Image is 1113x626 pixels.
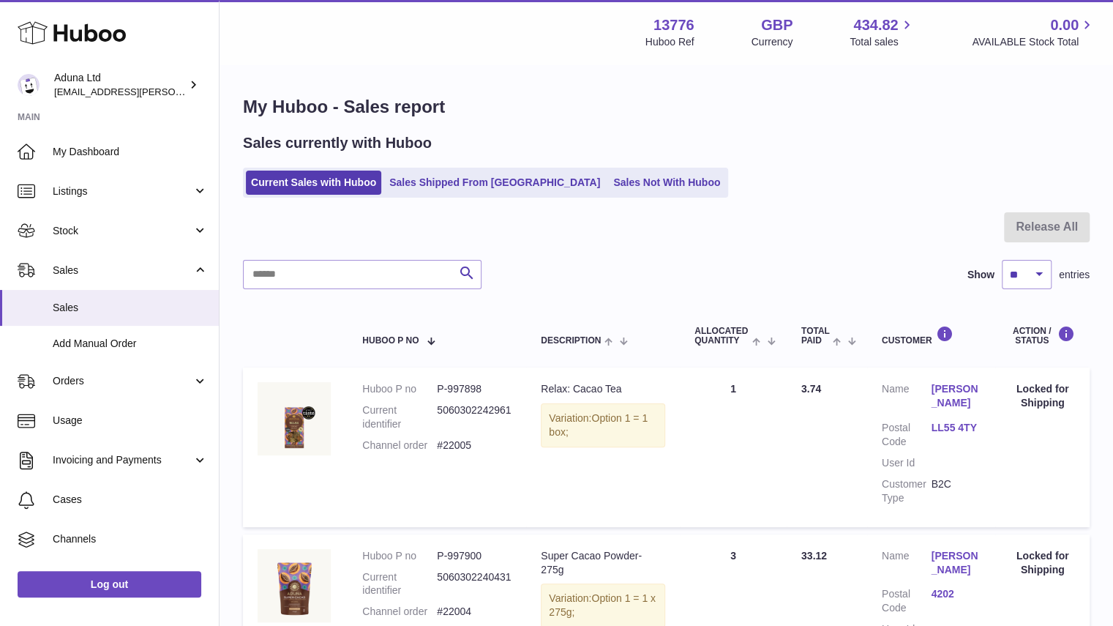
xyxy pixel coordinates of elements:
dt: Name [882,549,932,581]
dd: 5060302240431 [437,570,511,598]
div: Aduna Ltd [54,71,186,99]
span: Sales [53,301,208,315]
a: Log out [18,571,201,597]
dt: Customer Type [882,477,932,505]
dd: P-997898 [437,382,511,396]
dt: Channel order [362,439,437,452]
div: Currency [752,35,793,49]
span: Total paid [801,327,830,346]
h2: Sales currently with Huboo [243,133,432,153]
dd: #22004 [437,605,511,619]
span: Total sales [850,35,915,49]
label: Show [967,268,994,282]
span: ALLOCATED Quantity [694,327,749,346]
span: Listings [53,185,192,198]
dt: Current identifier [362,570,437,598]
dt: User Id [882,456,932,470]
span: AVAILABLE Stock Total [972,35,1095,49]
a: [PERSON_NAME] [931,382,981,410]
div: Relax: Cacao Tea [541,382,665,396]
dt: Postal Code [882,587,932,615]
dt: Huboo P no [362,382,437,396]
img: SUPER-CACAO-POWDER-POUCH-FOP-CHALK.jpg [258,549,331,622]
span: Huboo P no [362,336,419,346]
a: Sales Not With Huboo [608,171,725,195]
dt: Postal Code [882,421,932,449]
dd: 5060302242961 [437,403,511,431]
span: 3.74 [801,383,821,395]
td: 1 [680,368,787,526]
dt: Current identifier [362,403,437,431]
h1: My Huboo - Sales report [243,95,1090,119]
span: Add Manual Order [53,337,208,351]
span: 0.00 [1050,15,1079,35]
span: Cases [53,493,208,507]
dt: Name [882,382,932,414]
span: My Dashboard [53,145,208,159]
div: Locked for Shipping [1010,549,1075,577]
span: Sales [53,264,192,277]
a: 4202 [931,587,981,601]
strong: 13776 [653,15,694,35]
span: Option 1 = 1 box; [549,412,648,438]
dt: Channel order [362,605,437,619]
div: Huboo Ref [645,35,694,49]
span: 434.82 [853,15,898,35]
a: 434.82 Total sales [850,15,915,49]
span: Description [541,336,601,346]
a: [PERSON_NAME] [931,549,981,577]
span: Invoicing and Payments [53,453,192,467]
div: Action / Status [1010,326,1075,346]
div: Locked for Shipping [1010,382,1075,410]
strong: GBP [761,15,792,35]
a: LL55 4TY [931,421,981,435]
dd: P-997900 [437,549,511,563]
dt: Huboo P no [362,549,437,563]
dd: #22005 [437,439,511,452]
span: Channels [53,532,208,546]
div: Variation: [541,403,665,447]
dd: B2C [931,477,981,505]
span: Option 1 = 1 x 275g; [549,592,656,618]
a: Current Sales with Huboo [246,171,381,195]
a: 0.00 AVAILABLE Stock Total [972,15,1095,49]
span: Orders [53,374,192,388]
div: Customer [882,326,981,346]
span: Usage [53,414,208,428]
img: deborahe.kamara@aduna.com [18,74,40,96]
span: Stock [53,224,192,238]
div: Super Cacao Powder- 275g [541,549,665,577]
img: RELAX-CACAO-TEA-FOP-CHALK.jpg [258,382,331,455]
span: 33.12 [801,550,827,562]
span: [EMAIL_ADDRESS][PERSON_NAME][PERSON_NAME][DOMAIN_NAME] [54,86,372,97]
a: Sales Shipped From [GEOGRAPHIC_DATA] [384,171,605,195]
span: entries [1059,268,1090,282]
